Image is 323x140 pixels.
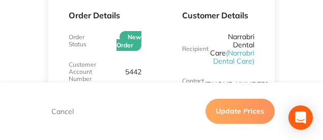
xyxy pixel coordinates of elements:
[116,31,141,51] span: New Order
[48,107,77,116] button: Cancel
[182,11,254,20] p: Customer Details
[209,33,254,65] p: Narrabri Dental Care
[125,68,141,76] p: 5442
[69,34,93,48] p: Order Status
[69,11,141,20] p: Order Details
[182,77,205,92] p: Contact Number
[213,48,254,66] span: ( Narrabri Dental Care )
[205,80,268,89] p: [PHONE_NUMBER]
[288,105,313,130] div: Open Intercom Messenger
[69,61,96,82] p: Customer Account Number
[205,99,275,124] button: Update Prices
[182,45,209,52] p: Recipient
